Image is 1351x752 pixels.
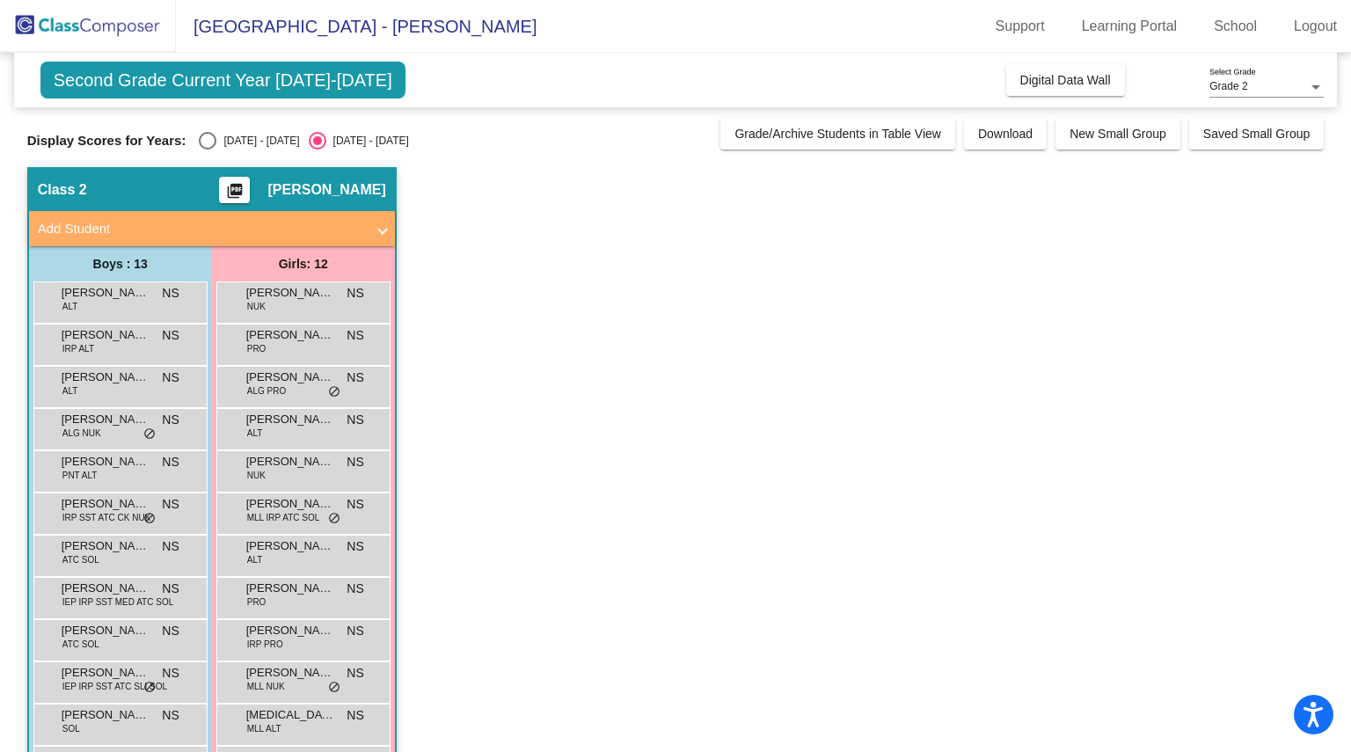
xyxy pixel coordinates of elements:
span: NS [347,411,363,429]
span: [PERSON_NAME] [62,664,150,682]
span: [PERSON_NAME] [246,495,334,513]
span: [PERSON_NAME] [246,284,334,302]
span: NS [162,706,179,725]
span: do_not_disturb_alt [143,512,156,526]
a: Support [982,12,1059,40]
span: [PERSON_NAME] [246,411,334,428]
span: New Small Group [1070,127,1166,141]
span: Grade/Archive Students in Table View [734,127,941,141]
span: SOL [62,722,80,735]
a: School [1200,12,1271,40]
span: [PERSON_NAME] [246,664,334,682]
div: Girls: 12 [212,246,395,281]
span: [PERSON_NAME] [62,284,150,302]
span: MLL NUK [247,680,285,693]
span: ALG PRO [247,384,286,398]
mat-icon: picture_as_pdf [224,182,245,207]
button: New Small Group [1055,118,1180,150]
span: do_not_disturb_alt [143,681,156,695]
span: Display Scores for Years: [27,133,186,149]
a: Learning Portal [1068,12,1192,40]
span: NS [162,369,179,387]
span: [PERSON_NAME] [246,326,334,344]
span: NS [347,284,363,303]
button: Saved Small Group [1189,118,1324,150]
span: PRO [247,342,267,355]
span: [PERSON_NAME] [62,326,150,344]
span: [PERSON_NAME] [62,411,150,428]
span: NS [347,453,363,471]
span: [PERSON_NAME] [62,622,150,639]
span: ALT [247,553,263,566]
span: do_not_disturb_alt [328,681,340,695]
span: NS [347,622,363,640]
span: [PERSON_NAME] [62,580,150,597]
button: Digital Data Wall [1006,64,1125,96]
span: [PERSON_NAME] [62,453,150,471]
span: NS [162,326,179,345]
span: [PERSON_NAME] [246,369,334,386]
span: [MEDICAL_DATA][PERSON_NAME] [246,706,334,724]
button: Print Students Details [219,177,250,203]
span: [PERSON_NAME] [62,537,150,555]
mat-expansion-panel-header: Add Student [29,211,395,246]
span: NS [162,284,179,303]
span: do_not_disturb_alt [143,427,156,442]
span: NS [162,537,179,556]
span: NS [162,622,179,640]
span: [PERSON_NAME] [246,537,334,555]
mat-panel-title: Add Student [38,219,365,239]
span: IRP PRO [247,638,283,651]
span: NUK [247,469,266,482]
span: NS [162,411,179,429]
span: PNT ALT [62,469,98,482]
span: do_not_disturb_alt [328,385,340,399]
span: NS [347,706,363,725]
span: NS [347,537,363,556]
span: NS [162,580,179,598]
span: ATC SOL [62,553,99,566]
span: MLL IRP ATC SOL [247,511,320,524]
span: NS [162,453,179,471]
span: [PERSON_NAME] [246,622,334,639]
span: do_not_disturb_alt [328,512,340,526]
span: PRO [247,595,267,609]
span: Download [978,127,1033,141]
span: Saved Small Group [1203,127,1310,141]
span: IEP IRP SST MED ATC SOL [62,595,174,609]
span: NS [347,495,363,514]
span: [PERSON_NAME] [246,580,334,597]
span: [PERSON_NAME] [62,369,150,386]
span: Second Grade Current Year [DATE]-[DATE] [40,62,405,99]
span: IEP IRP SST ATC SLI SOL [62,680,167,693]
span: NS [347,369,363,387]
span: NS [347,326,363,345]
span: NS [162,495,179,514]
div: [DATE] - [DATE] [216,133,299,149]
span: [GEOGRAPHIC_DATA] - [PERSON_NAME] [176,12,537,40]
span: ALG NUK [62,427,101,440]
span: [PERSON_NAME] [62,706,150,724]
a: Logout [1280,12,1351,40]
span: NS [347,580,363,598]
span: ALT [247,427,263,440]
span: IRP ALT [62,342,94,355]
span: [PERSON_NAME] [62,495,150,513]
span: [PERSON_NAME] [267,181,385,199]
span: [PERSON_NAME] [246,453,334,471]
button: Grade/Archive Students in Table View [720,118,955,150]
span: Grade 2 [1209,80,1247,92]
span: NS [347,664,363,683]
span: Digital Data Wall [1020,73,1111,87]
span: NUK [247,300,266,313]
div: Boys : 13 [29,246,212,281]
span: MLL ALT [247,722,281,735]
div: [DATE] - [DATE] [326,133,409,149]
span: ALT [62,384,78,398]
mat-radio-group: Select an option [199,132,408,150]
span: IRP SST ATC CK NUK [62,511,151,524]
button: Download [964,118,1047,150]
span: Class 2 [38,181,87,199]
span: ALT [62,300,78,313]
span: ATC SOL [62,638,99,651]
